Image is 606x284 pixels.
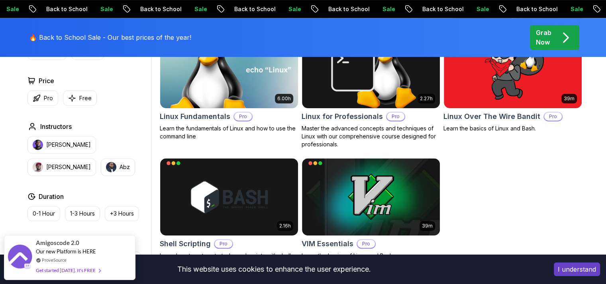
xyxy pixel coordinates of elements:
p: Back to School [509,5,563,13]
p: 2.27h [420,95,433,102]
p: Learn the basics of Linux and Bash. [443,124,582,132]
p: Sale [375,5,400,13]
p: Pro [357,240,375,248]
h2: Price [39,76,54,86]
a: Linux Fundamentals card6.00hLinux FundamentalsProLearn the fundamentals of Linux and how to use t... [160,31,298,140]
h2: Linux Over The Wire Bandit [443,111,540,122]
p: Sale [187,5,212,13]
img: Shell Scripting card [160,158,298,235]
a: VIM Essentials card39mVIM EssentialsProLearn the basics of Linux and Bash. [302,158,440,260]
button: Pro [27,90,58,106]
p: Pro [544,113,562,121]
img: Linux Over The Wire Bandit card [444,31,582,108]
h2: Duration [39,192,64,201]
p: 39m [422,223,433,229]
p: Pro [44,94,53,102]
p: 39m [564,95,575,102]
button: Accept cookies [554,263,600,276]
p: Pro [234,113,252,121]
img: instructor img [33,162,43,172]
button: instructor img[PERSON_NAME] [27,158,96,176]
a: Linux Over The Wire Bandit card39mLinux Over The Wire BanditProLearn the basics of Linux and Bash. [443,31,582,132]
p: Pro [387,113,404,121]
button: instructor imgAbz [101,158,135,176]
p: +3 Hours [110,210,134,218]
p: Back to School [415,5,469,13]
p: Sale [93,5,118,13]
button: 0-1 Hour [27,206,60,221]
p: Master the advanced concepts and techniques of Linux with our comprehensive course designed for p... [302,124,440,148]
a: ProveSource [42,257,67,263]
h2: VIM Essentials [302,238,353,249]
img: VIM Essentials card [302,158,440,235]
span: Amigoscode 2.0 [36,238,79,247]
span: Our new Platform is HERE [36,248,96,255]
p: 🔥 Back to School Sale - Our best prices of the year! [29,33,191,42]
p: Back to School [39,5,93,13]
p: Free [79,94,92,102]
img: instructor img [106,162,116,172]
p: Back to School [133,5,187,13]
p: Sale [281,5,306,13]
div: Get started [DATE]. It's FREE [36,266,100,275]
p: Learn the fundamentals of Linux and how to use the command line [160,124,298,140]
a: Linux for Professionals card2.27hLinux for ProfessionalsProMaster the advanced concepts and techn... [302,31,440,148]
a: Shell Scripting card2.16hShell ScriptingProLearn how to automate tasks and scripts with shell scr... [160,158,298,268]
div: This website uses cookies to enhance the user experience. [6,261,542,278]
p: Pro [215,240,232,248]
img: provesource social proof notification image [8,245,32,270]
p: Back to School [227,5,281,13]
p: Back to School [321,5,375,13]
p: Learn how to automate tasks and scripts with shell scripting. [160,252,298,268]
p: 6.00h [277,95,291,102]
h2: Instructors [40,122,72,131]
p: [PERSON_NAME] [46,141,91,149]
p: Grab Now [536,28,551,47]
p: 2.16h [279,223,291,229]
img: Linux for Professionals card [302,31,440,108]
h2: Linux Fundamentals [160,111,230,122]
h2: Linux for Professionals [302,111,383,122]
button: 1-3 Hours [65,206,100,221]
img: Linux Fundamentals card [157,29,301,110]
p: [PERSON_NAME] [46,163,91,171]
p: 1-3 Hours [70,210,95,218]
img: instructor img [33,140,43,150]
p: Learn the basics of Linux and Bash. [302,252,440,260]
p: Abz [120,163,130,171]
p: Sale [469,5,494,13]
button: +3 Hours [105,206,139,221]
p: 0-1 Hour [33,210,55,218]
h2: Shell Scripting [160,238,211,249]
p: Sale [563,5,588,13]
button: instructor img[PERSON_NAME] [27,136,96,154]
button: Free [63,90,97,106]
